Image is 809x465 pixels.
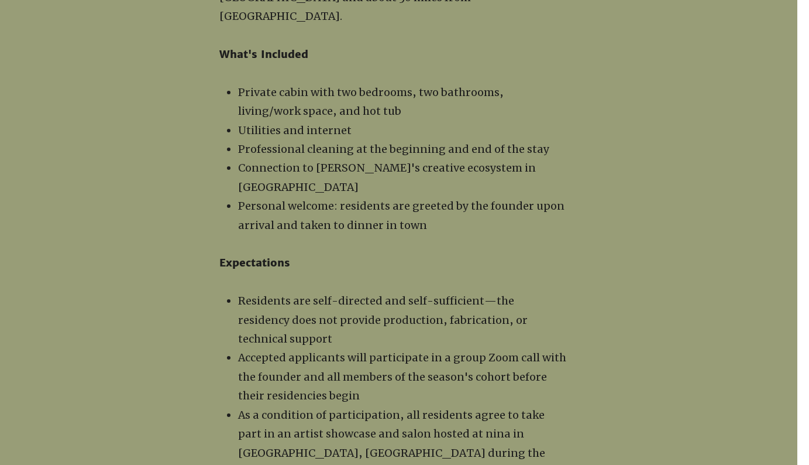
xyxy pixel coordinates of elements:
span: Residents are self-directed and self-sufficient—the residency does not provide production, fabric... [238,294,528,346]
span: ​Utilities and internet [238,124,352,137]
span: Expectations [219,256,290,269]
span: Personal welcome: residents are greeted by the founder upon arrival and taken to dinner in town [238,199,564,231]
span: What's Included [219,47,308,61]
span: Accepted applicants will participate in a group Zoom call with the founder and all members of the... [238,351,566,402]
span: Private cabin with two bedrooms, two bathrooms, living/work space, and hot tub [238,86,504,118]
span: Connection to [PERSON_NAME]'s creative ecosystem in [GEOGRAPHIC_DATA] [238,161,536,193]
span: Professional cleaning at the beginning and end of the stay [238,142,549,156]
